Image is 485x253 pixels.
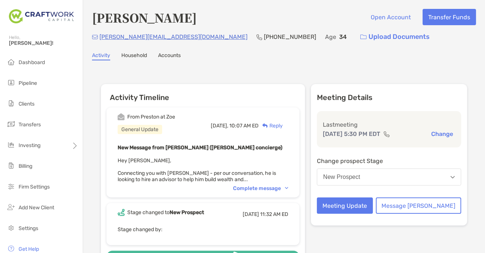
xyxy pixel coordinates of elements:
[317,197,373,214] button: Meeting Update
[92,9,197,26] h4: [PERSON_NAME]
[19,204,54,211] span: Add New Client
[211,123,228,129] span: [DATE],
[360,34,367,40] img: button icon
[158,52,181,60] a: Accounts
[423,9,476,25] button: Transfer Funds
[127,209,204,216] div: Stage changed to
[7,161,16,170] img: billing icon
[9,40,78,46] span: [PERSON_NAME]!
[118,113,125,120] img: Event icon
[233,185,288,192] div: Complete message
[118,144,282,151] b: New Message from [PERSON_NAME] ([PERSON_NAME] concierge)
[19,101,35,107] span: Clients
[127,114,175,120] div: From Preston at Zoe
[355,29,435,45] a: Upload Documents
[323,120,455,129] p: Last meeting
[317,169,461,186] button: New Prospect
[7,78,16,87] img: pipeline icon
[229,123,259,129] span: 10:07 AM ED
[339,32,347,41] p: 34
[121,52,147,60] a: Household
[118,125,162,134] div: General Update
[264,32,316,41] p: [PHONE_NUMBER]
[262,123,268,128] img: Reply icon
[99,32,248,41] p: [PERSON_NAME][EMAIL_ADDRESS][DOMAIN_NAME]
[376,197,461,214] button: Message [PERSON_NAME]
[317,156,461,166] p: Change prospect Stage
[429,130,455,138] button: Change
[7,120,16,129] img: transfers icon
[323,174,360,180] div: New Prospect
[325,32,336,41] p: Age
[19,225,38,232] span: Settings
[19,142,40,149] span: Investing
[323,129,380,139] p: [DATE] 5:30 PM EDT
[118,209,125,216] img: Event icon
[118,157,276,183] span: Hey [PERSON_NAME], Connecting you with [PERSON_NAME] - per our conversation, he is looking to hir...
[317,93,461,102] p: Meeting Details
[7,182,16,191] img: firm-settings icon
[9,3,74,30] img: Zoe Logo
[285,187,288,189] img: Chevron icon
[19,163,32,169] span: Billing
[7,203,16,212] img: add_new_client icon
[19,184,50,190] span: Firm Settings
[450,176,455,179] img: Open dropdown arrow
[19,121,41,128] span: Transfers
[101,84,305,102] h6: Activity Timeline
[7,99,16,108] img: clients icon
[243,211,259,217] span: [DATE]
[383,131,390,137] img: communication type
[19,80,37,86] span: Pipeline
[19,246,39,252] span: Get Help
[260,211,288,217] span: 11:32 AM ED
[92,52,110,60] a: Activity
[92,35,98,39] img: Email Icon
[259,122,283,130] div: Reply
[118,225,288,234] p: Stage changed by:
[365,9,417,25] button: Open Account
[19,59,45,66] span: Dashboard
[7,140,16,149] img: investing icon
[256,34,262,40] img: Phone Icon
[7,223,16,232] img: settings icon
[7,244,16,253] img: get-help icon
[7,57,16,66] img: dashboard icon
[170,209,204,216] b: New Prospect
